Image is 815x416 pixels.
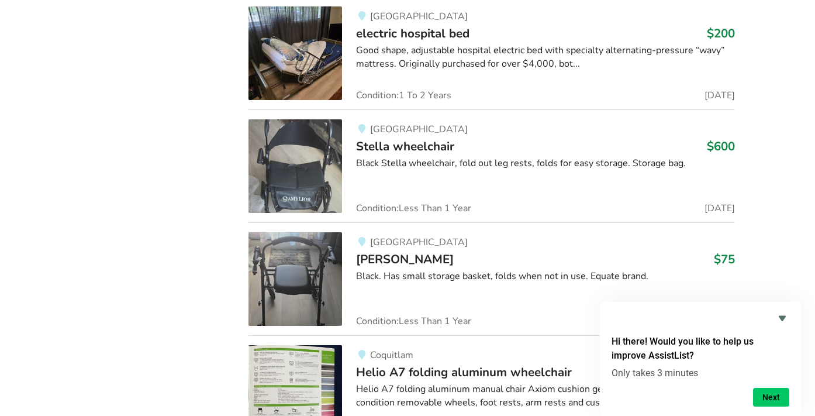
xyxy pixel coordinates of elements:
[356,364,572,380] span: Helio A7 folding aluminum wheelchair
[705,91,735,100] span: [DATE]
[707,26,735,41] h3: $200
[248,222,734,335] a: mobility-walker[GEOGRAPHIC_DATA][PERSON_NAME]$75Black. Has small storage basket, folds when not i...
[356,138,454,154] span: Stella wheelchair
[356,91,451,100] span: Condition: 1 To 2 Years
[356,383,734,410] div: Helio A7 folding aluminum manual chair Axiom cushion gently used in very good condition removable...
[370,236,468,249] span: [GEOGRAPHIC_DATA]
[356,44,734,71] div: Good shape, adjustable hospital electric bed with specialty alternating-pressure “wavy” mattress....
[612,335,789,363] h2: Hi there! Would you like to help us improve AssistList?
[714,252,735,267] h3: $75
[370,10,468,23] span: [GEOGRAPHIC_DATA]
[356,317,471,326] span: Condition: Less Than 1 Year
[612,367,789,379] p: Only takes 3 minutes
[370,349,413,362] span: Coquitlam
[248,232,342,326] img: mobility-walker
[370,123,468,136] span: [GEOGRAPHIC_DATA]
[356,157,734,170] div: Black Stella wheelchair, fold out leg rests, folds for easy storage. Storage bag.
[612,311,789,407] div: Hi there! Would you like to help us improve AssistList?
[248,119,342,213] img: mobility-stella wheelchair
[356,25,469,42] span: electric hospital bed
[248,109,734,222] a: mobility-stella wheelchair [GEOGRAPHIC_DATA]Stella wheelchair$600Black Stella wheelchair, fold ou...
[356,251,454,267] span: [PERSON_NAME]
[248,6,342,100] img: bedroom equipment-electric hospital bed
[356,270,734,283] div: Black. Has small storage basket, folds when not in use. Equate brand.
[775,311,789,325] button: Hide survey
[356,204,471,213] span: Condition: Less Than 1 Year
[705,204,735,213] span: [DATE]
[707,139,735,154] h3: $600
[753,388,789,407] button: Next question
